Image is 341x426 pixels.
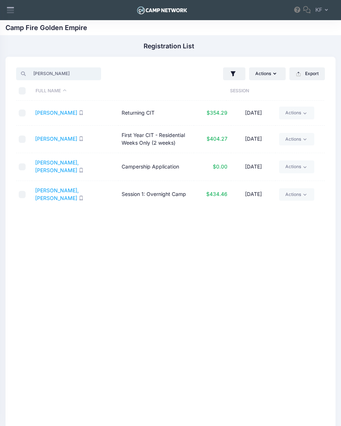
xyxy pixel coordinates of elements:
[79,168,84,173] i: SMS enabled
[231,101,276,126] td: [DATE]
[3,2,18,19] div: Show aside menu
[279,107,314,119] a: Actions
[311,2,336,19] button: KF
[279,160,314,173] a: Actions
[79,136,84,141] i: SMS enabled
[79,196,84,200] i: SMS enabled
[35,110,77,116] a: [PERSON_NAME]
[118,181,194,208] td: Session 1: Overnight Camp
[289,67,325,80] button: Export
[279,133,314,145] a: Actions
[231,153,276,181] td: [DATE]
[79,110,84,115] i: SMS enabled
[207,136,227,142] span: $404.27
[35,136,77,142] a: [PERSON_NAME]
[118,101,194,126] td: Returning CIT
[249,67,286,80] button: Actions
[32,81,226,101] th: Full Name: activate to sort column descending
[5,24,87,32] h1: Camp Fire Golden Empire
[144,42,194,50] h1: Registration List
[16,67,101,80] input: Search Registrations
[118,153,194,181] td: Campership Application
[231,126,276,153] td: [DATE]
[213,163,227,170] span: $0.00
[206,191,227,197] span: $434.46
[231,181,276,208] td: [DATE]
[118,126,194,153] td: First Year CIT - Residential Weeks Only (2 weeks)
[35,159,79,173] a: [PERSON_NAME], [PERSON_NAME]
[136,5,188,16] img: Logo
[207,110,227,116] span: $354.29
[35,187,79,201] a: [PERSON_NAME], [PERSON_NAME]
[279,188,314,201] a: Actions
[315,6,322,14] span: KF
